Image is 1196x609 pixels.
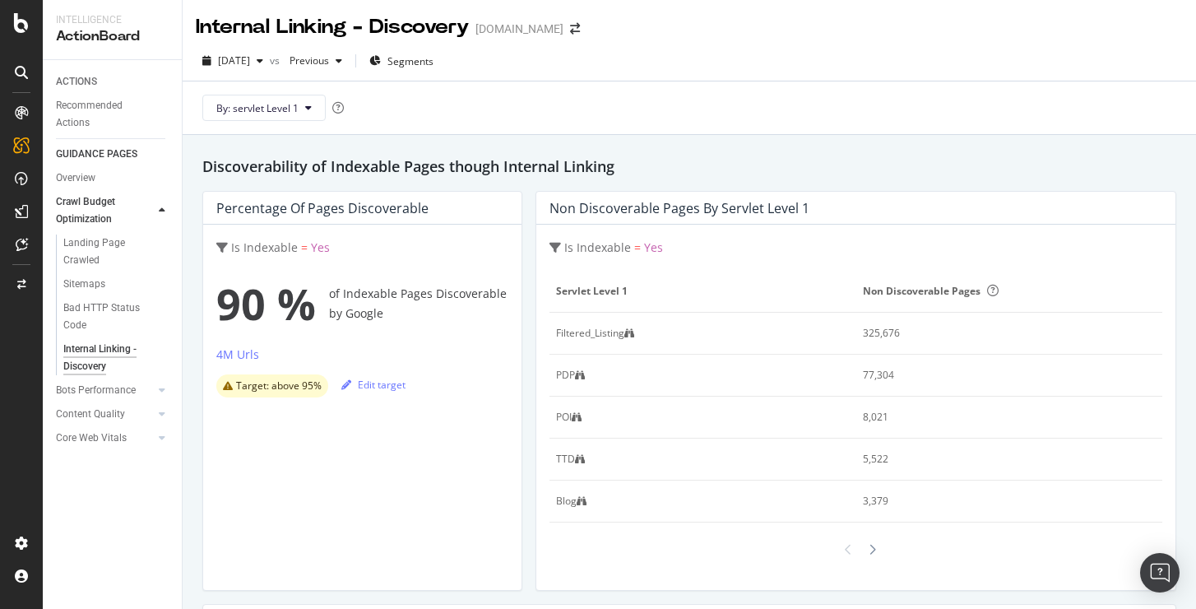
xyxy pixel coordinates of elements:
div: 4M Urls [216,346,259,363]
div: Crawl Budget Optimization [56,193,141,228]
div: Percentage of Pages Discoverable [216,200,429,216]
span: Segments [387,54,433,68]
span: vs [270,53,283,67]
a: ACTIONS [56,73,170,91]
div: 3,379 [863,494,1127,509]
div: 8,021 [863,410,1127,425]
h2: Discoverability of Indexable Pages though Internal Linking [202,155,1176,178]
div: Overview [56,170,95,187]
div: arrow-right-arrow-left [570,23,580,35]
div: Content Quality [56,406,125,423]
span: servlet Level 1 [556,284,845,299]
a: Core Web Vitals [56,430,154,447]
div: Blog [556,494,577,509]
div: Recommended Actions [56,97,155,132]
div: Non Discoverable Pages by servlet Level 1 [549,200,809,216]
div: Bad HTTP Status Code [63,300,155,334]
div: Internal Linking - Discovery [63,341,157,375]
button: By: servlet Level 1 [202,95,326,121]
div: of Indexable Pages Discoverable by Google [216,271,508,337]
div: warning label [216,374,328,397]
span: Is Indexable [564,239,631,255]
span: Non Discoverable Pages [863,284,999,298]
div: GUIDANCE PAGES [56,146,137,163]
div: Core Web Vitals [56,430,127,447]
button: Previous [283,48,349,74]
a: Bots Performance [56,382,154,399]
div: Sitemaps [63,276,105,293]
div: 5,522 [863,452,1127,467]
a: GUIDANCE PAGES [56,146,170,163]
span: Yes [311,239,330,255]
span: Previous [283,53,329,67]
div: [DOMAIN_NAME] [475,21,563,37]
a: Internal Linking - Discovery [63,341,170,375]
div: Bots Performance [56,382,136,399]
div: Edit target [341,378,406,392]
a: Overview [56,170,170,187]
a: Sitemaps [63,276,170,293]
span: Target: above 95% [236,381,322,391]
span: By: servlet Level 1 [216,101,299,115]
div: ACTIONS [56,73,97,91]
div: Filtered_Listing [556,326,624,341]
span: Yes [644,239,663,255]
div: Open Intercom Messenger [1140,553,1180,593]
span: = [301,239,308,255]
button: Segments [363,48,440,74]
button: [DATE] [196,48,270,74]
div: Intelligence [56,13,169,27]
a: Recommended Actions [56,97,170,132]
a: Content Quality [56,406,154,423]
div: PDP [556,368,575,383]
button: Edit target [341,371,406,397]
div: TTD [556,452,575,467]
span: 2025 Aug. 1st [218,53,250,67]
div: ActionBoard [56,27,169,46]
div: 325,676 [863,326,1127,341]
div: Internal Linking - Discovery [196,13,469,41]
span: 90 % [216,271,316,337]
span: = [634,239,641,255]
div: Landing Page Crawled [63,235,155,269]
a: Crawl Budget Optimization [56,193,154,228]
a: Bad HTTP Status Code [63,300,170,334]
a: Landing Page Crawled [63,235,170,269]
div: POI [556,410,572,425]
button: 4M Urls [216,345,259,371]
span: Is Indexable [231,239,298,255]
div: 77,304 [863,368,1127,383]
